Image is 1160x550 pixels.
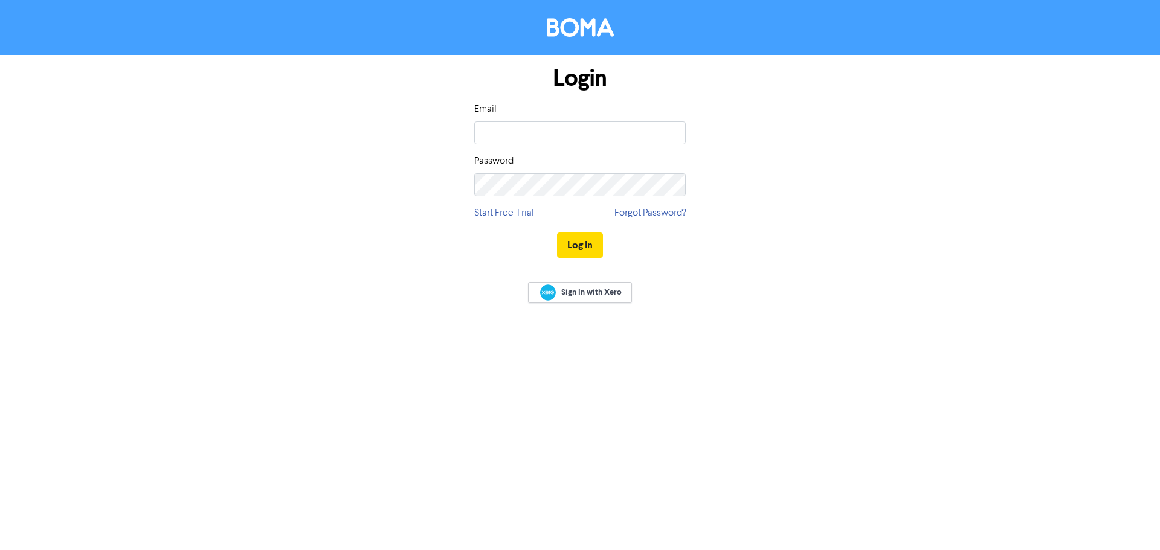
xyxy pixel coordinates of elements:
a: Start Free Trial [474,206,534,220]
label: Password [474,154,514,168]
img: Xero logo [540,284,556,301]
button: Log In [557,232,603,258]
img: BOMA Logo [547,18,614,37]
span: Sign In with Xero [561,287,622,298]
label: Email [474,102,497,117]
a: Sign In with Xero [528,282,632,303]
h1: Login [474,65,686,92]
a: Forgot Password? [614,206,686,220]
